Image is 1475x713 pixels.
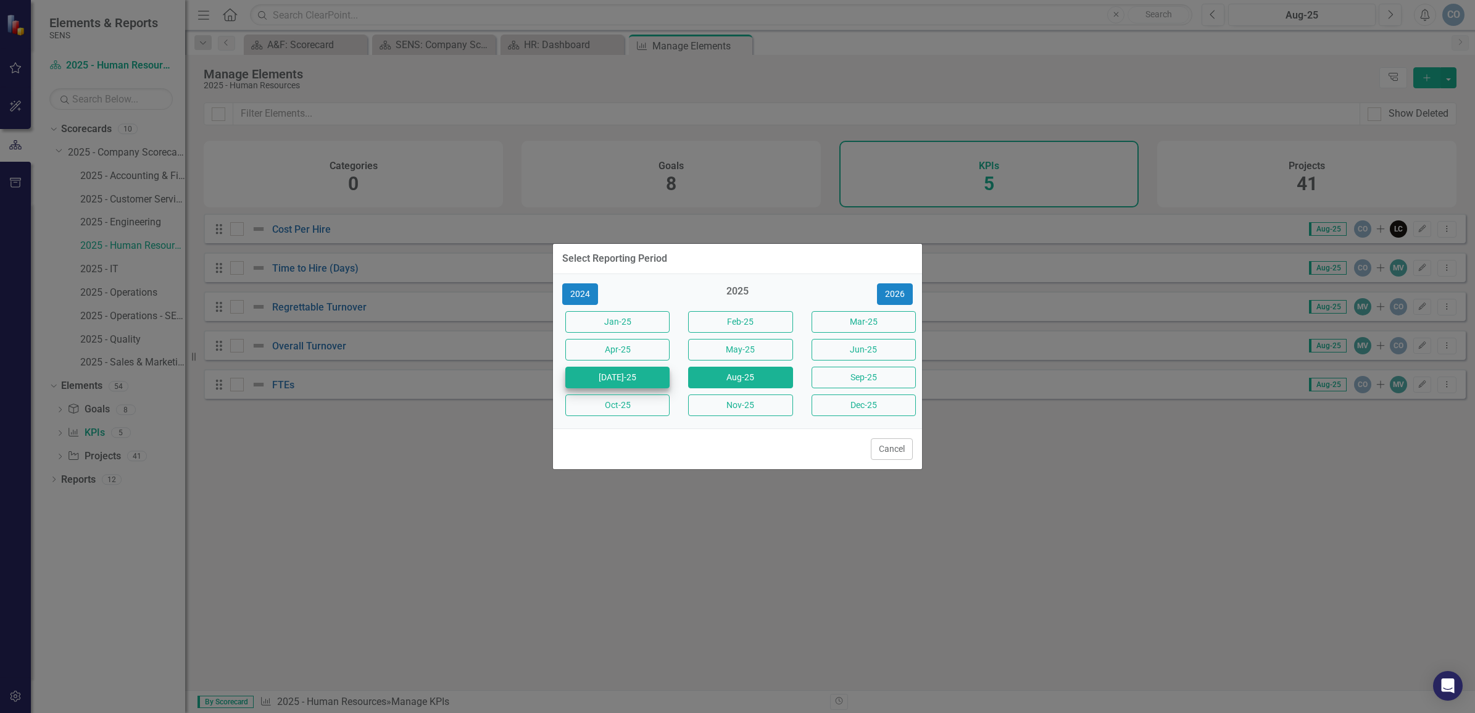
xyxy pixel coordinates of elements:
button: Dec-25 [812,394,916,416]
div: Open Intercom Messenger [1433,671,1463,701]
div: 2025 [685,285,789,305]
button: 2024 [562,283,598,305]
button: Apr-25 [565,339,670,361]
button: Aug-25 [688,367,792,388]
button: Mar-25 [812,311,916,333]
button: 2026 [877,283,913,305]
button: Nov-25 [688,394,792,416]
button: May-25 [688,339,792,361]
button: Jan-25 [565,311,670,333]
button: Sep-25 [812,367,916,388]
button: Oct-25 [565,394,670,416]
button: Jun-25 [812,339,916,361]
button: [DATE]-25 [565,367,670,388]
div: Select Reporting Period [562,253,667,264]
button: Feb-25 [688,311,792,333]
button: Cancel [871,438,913,460]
